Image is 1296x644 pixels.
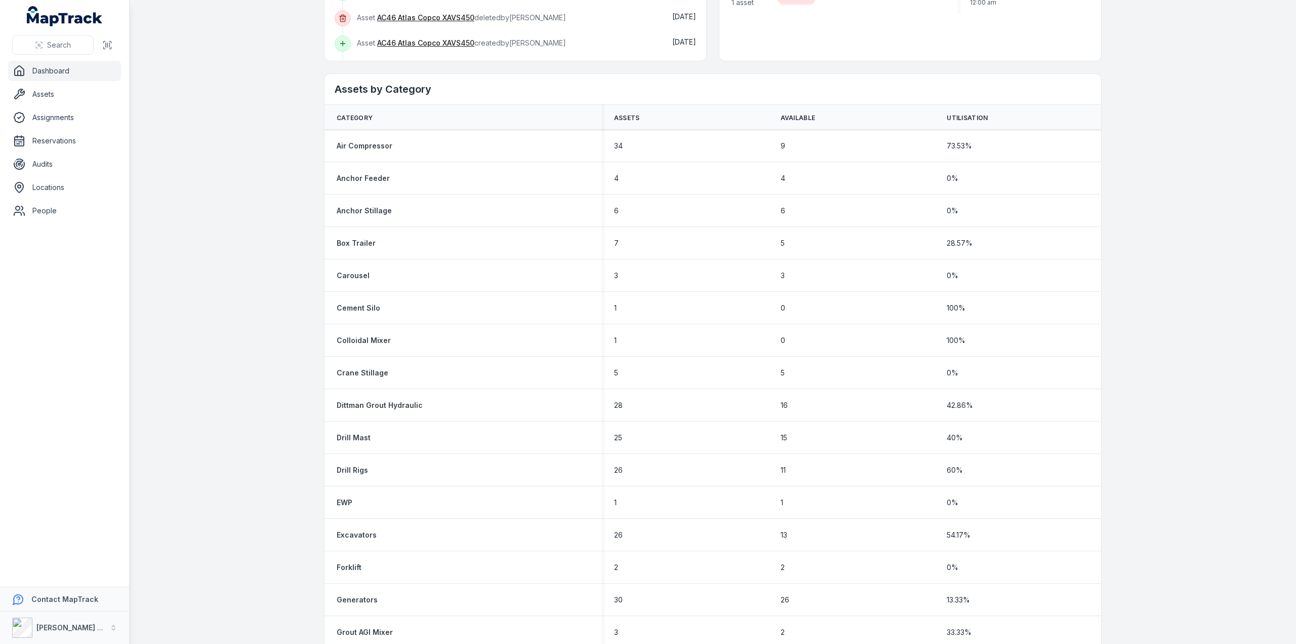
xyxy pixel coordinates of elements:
[614,173,619,183] span: 4
[947,368,958,378] span: 0 %
[31,595,98,603] strong: Contact MapTrack
[672,37,696,46] span: [DATE]
[614,271,618,281] span: 3
[614,368,618,378] span: 5
[781,238,785,248] span: 5
[377,13,474,23] a: AC46 Atlas Copco XAVS450
[614,465,623,475] span: 26
[357,39,566,47] span: Asset created by [PERSON_NAME]
[781,595,789,605] span: 26
[8,61,121,81] a: Dashboard
[8,177,121,198] a: Locations
[614,627,618,637] span: 3
[781,562,785,573] span: 2
[947,206,958,216] span: 0 %
[337,562,361,573] a: Forklift
[614,595,623,605] span: 30
[337,335,391,346] a: Colloidal Mixer
[672,12,696,21] time: 8/21/2025, 12:41:11 PM
[36,623,119,632] strong: [PERSON_NAME] Group
[377,38,474,48] a: AC46 Atlas Copco XAVS450
[947,303,965,313] span: 100 %
[672,37,696,46] time: 8/21/2025, 12:31:13 PM
[337,400,423,410] a: Dittman Grout Hydraulic
[8,154,121,174] a: Audits
[614,238,619,248] span: 7
[614,433,622,443] span: 25
[947,271,958,281] span: 0 %
[8,107,121,128] a: Assignments
[781,400,788,410] span: 16
[337,627,393,637] a: Grout AGI Mixer
[337,465,368,475] a: Drill Rigs
[781,627,785,637] span: 2
[947,335,965,346] span: 100 %
[781,465,786,475] span: 11
[781,303,785,313] span: 0
[614,498,617,508] span: 1
[781,530,787,540] span: 13
[614,335,617,346] span: 1
[781,335,785,346] span: 0
[781,368,785,378] span: 5
[614,114,640,122] span: Assets
[8,131,121,151] a: Reservations
[947,465,963,475] span: 60 %
[781,271,785,281] span: 3
[947,114,988,122] span: Utilisation
[947,433,963,443] span: 40 %
[947,141,972,151] span: 73.53 %
[337,498,352,508] a: EWP
[337,433,371,443] strong: Drill Mast
[337,368,388,378] a: Crane Stillage
[781,141,785,151] span: 9
[337,271,370,281] a: Carousel
[337,595,378,605] a: Generators
[947,627,971,637] span: 33.33 %
[947,562,958,573] span: 0 %
[947,595,970,605] span: 13.33 %
[781,206,785,216] span: 6
[337,238,376,248] a: Box Trailer
[947,238,973,248] span: 28.57 %
[12,35,94,55] button: Search
[614,141,623,151] span: 34
[357,13,566,22] span: Asset deleted by [PERSON_NAME]
[337,530,377,540] a: Excavators
[337,303,380,313] a: Cement Silo
[614,562,618,573] span: 2
[781,433,787,443] span: 15
[672,12,696,21] span: [DATE]
[781,498,783,508] span: 1
[8,201,121,221] a: People
[781,173,785,183] span: 4
[8,84,121,104] a: Assets
[614,206,619,216] span: 6
[337,206,392,216] a: Anchor Stillage
[947,400,973,410] span: 42.86 %
[947,498,958,508] span: 0 %
[947,173,958,183] span: 0 %
[337,114,373,122] span: Category
[27,6,103,26] a: MapTrack
[337,141,392,151] a: Air Compressor
[337,173,390,183] a: Anchor Feeder
[47,40,71,50] span: Search
[614,400,623,410] span: 28
[614,530,623,540] span: 26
